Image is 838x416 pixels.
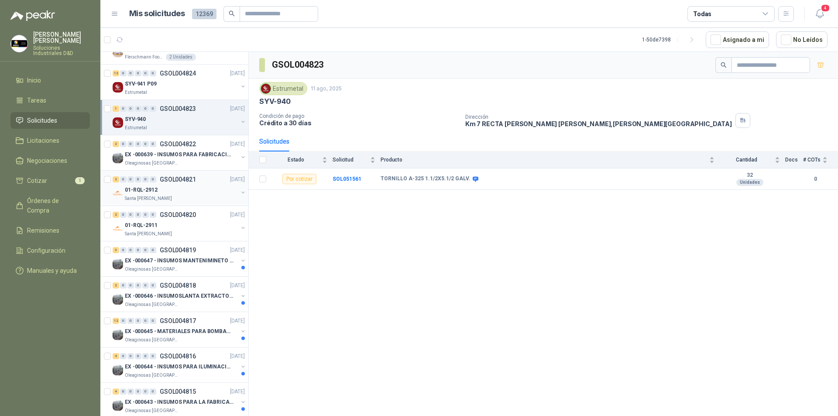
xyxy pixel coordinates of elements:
div: 0 [135,247,141,253]
div: 0 [135,176,141,182]
p: 11 ago, 2025 [311,85,342,93]
div: 0 [142,141,149,147]
div: 4 [113,353,119,359]
a: 3 0 0 0 0 0 GSOL004819[DATE] Company LogoEX -000647 - INSUMOS MANTENIMINETO MECANICOOleaginosas [... [113,245,247,273]
div: 3 [113,247,119,253]
div: Solicitudes [259,137,289,146]
span: search [229,10,235,17]
div: 0 [142,176,149,182]
p: GSOL004822 [160,141,196,147]
div: 0 [127,318,134,324]
div: 0 [120,353,127,359]
th: Docs [785,151,803,168]
div: 1 - 50 de 7398 [642,33,699,47]
span: Estado [271,157,320,163]
p: Santa [PERSON_NAME] [125,195,172,202]
div: 0 [127,70,134,76]
a: SOL051561 [333,176,361,182]
div: 0 [150,388,156,395]
div: 0 [142,388,149,395]
img: Company Logo [113,223,123,234]
img: Company Logo [113,82,123,93]
span: Inicio [27,76,41,85]
th: Solicitud [333,151,381,168]
span: search [721,62,727,68]
p: Km 7 RECTA [PERSON_NAME] [PERSON_NAME] , [PERSON_NAME][GEOGRAPHIC_DATA] [465,120,732,127]
p: EX -000647 - INSUMOS MANTENIMINETO MECANICO [125,257,234,265]
p: [DATE] [230,388,245,396]
p: EX -000643 - INSUMOS PARA LA FABRICACION DE PLATAF [125,398,234,406]
div: 1 [113,106,119,112]
div: 0 [135,353,141,359]
h3: GSOL004823 [272,58,325,72]
p: Estrumetal [125,124,147,131]
p: Estrumetal [125,89,147,96]
p: EX -000646 - INSUMOSLANTA EXTRACTORA [125,292,234,300]
p: [PERSON_NAME] [PERSON_NAME] [33,31,90,44]
p: GSOL004824 [160,70,196,76]
div: 0 [127,282,134,289]
p: GSOL004815 [160,388,196,395]
img: Company Logo [113,47,123,57]
a: 2 0 0 0 0 0 GSOL004818[DATE] Company LogoEX -000646 - INSUMOSLANTA EXTRACTORAOleaginosas [GEOGRAP... [113,280,247,308]
a: Remisiones [10,222,90,239]
p: GSOL004816 [160,353,196,359]
p: Oleaginosas [GEOGRAPHIC_DATA][PERSON_NAME] [125,266,180,273]
div: 0 [127,176,134,182]
p: SYV-941 P09 [125,80,157,88]
p: Fleischmann Foods S.A. [125,54,164,61]
img: Company Logo [113,259,123,269]
p: [DATE] [230,317,245,325]
a: Licitaciones [10,132,90,149]
a: 12 0 0 0 0 0 GSOL004824[DATE] Company LogoSYV-941 P09Estrumetal [113,68,247,96]
div: 0 [120,282,127,289]
p: [DATE] [230,175,245,184]
span: Cotizar [27,176,47,186]
th: Cantidad [720,151,785,168]
p: [DATE] [230,282,245,290]
div: 0 [120,106,127,112]
p: GSOL004821 [160,176,196,182]
div: 0 [142,212,149,218]
div: 0 [127,388,134,395]
div: 2 [113,212,119,218]
th: Estado [271,151,333,168]
span: Licitaciones [27,136,59,145]
a: 4 0 0 0 0 0 GSOL004815[DATE] Company LogoEX -000643 - INSUMOS PARA LA FABRICACION DE PLATAFOleagi... [113,386,247,414]
p: [DATE] [230,140,245,148]
img: Company Logo [113,294,123,305]
div: 0 [150,70,156,76]
div: 2 Unidades [166,54,196,61]
b: 32 [720,172,780,179]
p: GSOL004820 [160,212,196,218]
a: Manuales y ayuda [10,262,90,279]
button: 4 [812,6,828,22]
span: Órdenes de Compra [27,196,82,215]
a: Solicitudes [10,112,90,129]
th: # COTs [803,151,838,168]
p: Soluciones Industriales D&D [33,45,90,56]
div: 0 [150,141,156,147]
p: Condición de pago [259,113,458,119]
img: Company Logo [113,117,123,128]
div: 0 [142,247,149,253]
p: GSOL004819 [160,247,196,253]
div: 0 [135,282,141,289]
img: Logo peakr [10,10,55,21]
a: 1 0 0 0 0 0 GSOL004823[DATE] Company LogoSYV-940Estrumetal [113,103,247,131]
span: Tareas [27,96,46,105]
div: Por cotizar [282,174,316,184]
p: [DATE] [230,105,245,113]
div: 0 [120,70,127,76]
span: Remisiones [27,226,59,235]
div: 0 [135,212,141,218]
div: Todas [693,9,711,19]
p: [DATE] [230,69,245,78]
div: 0 [135,318,141,324]
img: Company Logo [113,188,123,199]
span: 1 [75,177,85,184]
img: Company Logo [261,84,271,93]
p: Oleaginosas [GEOGRAPHIC_DATA][PERSON_NAME] [125,301,180,308]
p: EX -000645 - MATERIALES PARA BOMBAS STANDBY PLANTA [125,327,234,336]
p: 01-RQL-2911 [125,221,158,230]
